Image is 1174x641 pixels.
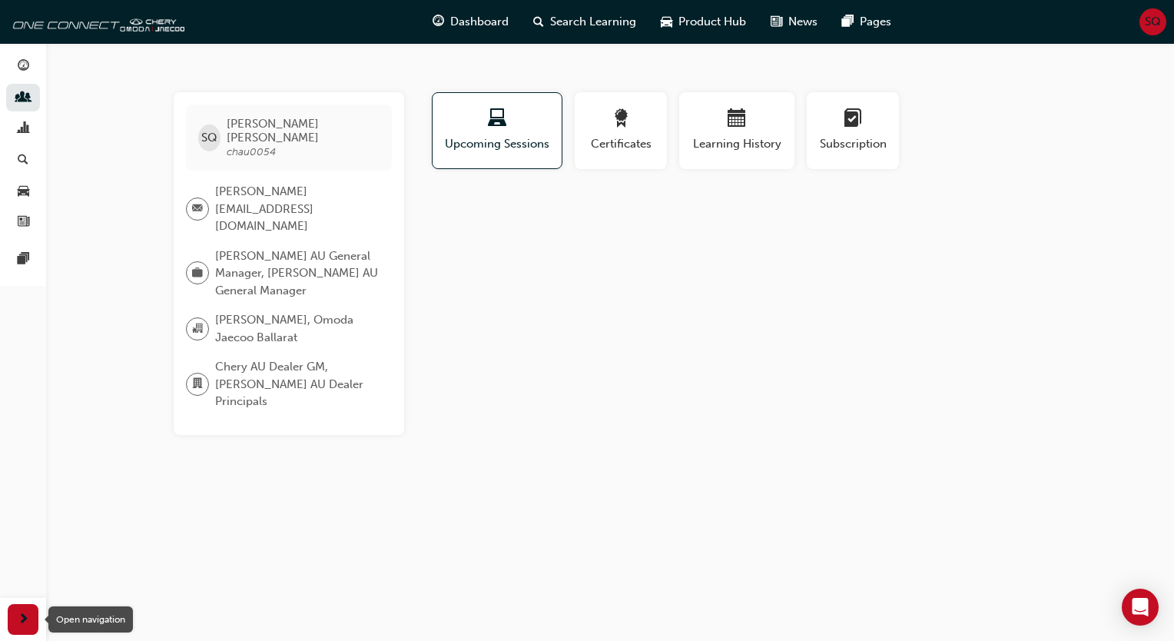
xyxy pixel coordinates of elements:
[533,12,544,32] span: search-icon
[18,91,29,105] span: people-icon
[201,129,217,147] span: SQ
[215,358,380,410] span: Chery AU Dealer GM, [PERSON_NAME] AU Dealer Principals
[612,109,630,130] span: award-icon
[192,264,203,284] span: briefcase-icon
[215,183,380,235] span: [PERSON_NAME][EMAIL_ADDRESS][DOMAIN_NAME]
[215,247,380,300] span: [PERSON_NAME] AU General Manager, [PERSON_NAME] AU General Manager
[691,135,783,153] span: Learning History
[842,12,854,32] span: pages-icon
[18,216,29,230] span: news-icon
[433,12,444,32] span: guage-icon
[8,6,184,37] img: oneconnect
[1122,589,1159,626] div: Open Intercom Messenger
[586,135,655,153] span: Certificates
[661,12,672,32] span: car-icon
[521,6,648,38] a: search-iconSearch Learning
[18,253,29,267] span: pages-icon
[818,135,887,153] span: Subscription
[420,6,521,38] a: guage-iconDashboard
[18,122,29,136] span: chart-icon
[192,319,203,339] span: organisation-icon
[18,60,29,74] span: guage-icon
[227,117,380,144] span: [PERSON_NAME] [PERSON_NAME]
[444,135,550,153] span: Upcoming Sessions
[648,6,758,38] a: car-iconProduct Hub
[192,199,203,219] span: email-icon
[18,184,29,198] span: car-icon
[678,13,746,31] span: Product Hub
[488,109,506,130] span: laptop-icon
[550,13,636,31] span: Search Learning
[18,154,28,168] span: search-icon
[1145,13,1161,31] span: SQ
[788,13,817,31] span: News
[1139,8,1166,35] button: SQ
[844,109,862,130] span: learningplan-icon
[758,6,830,38] a: news-iconNews
[432,92,562,169] button: Upcoming Sessions
[192,374,203,394] span: department-icon
[227,145,276,158] span: chau0054
[860,13,891,31] span: Pages
[771,12,782,32] span: news-icon
[450,13,509,31] span: Dashboard
[830,6,904,38] a: pages-iconPages
[215,311,380,346] span: [PERSON_NAME], Omoda Jaecoo Ballarat
[18,610,29,629] span: next-icon
[48,606,133,633] div: Open navigation
[807,92,899,169] button: Subscription
[575,92,667,169] button: Certificates
[679,92,794,169] button: Learning History
[728,109,746,130] span: calendar-icon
